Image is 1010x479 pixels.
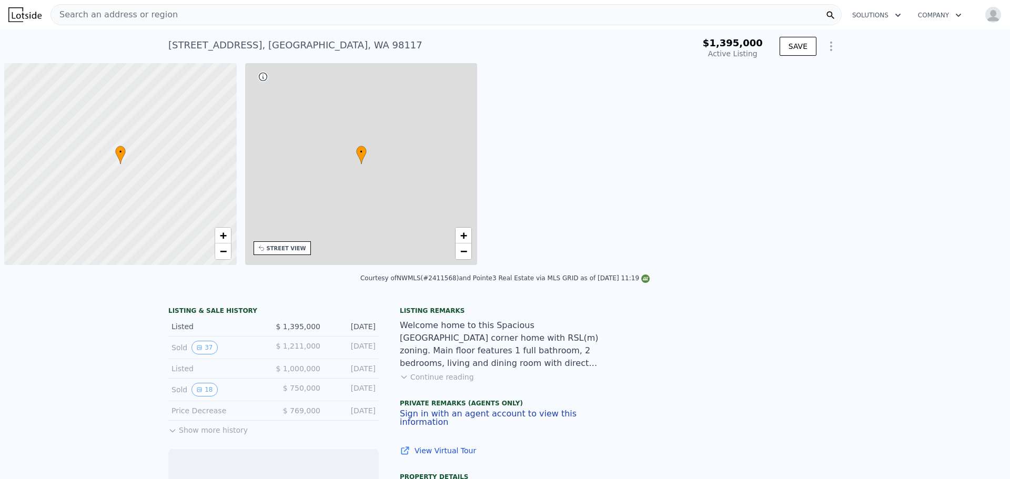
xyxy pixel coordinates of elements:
div: Private Remarks (Agents Only) [400,399,610,410]
button: SAVE [780,37,816,56]
div: [DATE] [329,363,376,374]
span: + [460,229,467,242]
button: Sign in with an agent account to view this information [400,410,610,426]
a: Zoom out [456,243,471,259]
span: • [115,147,126,157]
div: Welcome home to this Spacious [GEOGRAPHIC_DATA] corner home with RSL(m) zoning. Main floor featur... [400,319,610,370]
div: STREET VIEW [267,244,306,252]
button: View historical data [191,341,217,354]
a: Zoom in [215,228,231,243]
div: [STREET_ADDRESS] , [GEOGRAPHIC_DATA] , WA 98117 [168,38,422,53]
button: View historical data [191,383,217,396]
span: $ 769,000 [283,406,320,415]
div: • [356,146,367,164]
div: Sold [171,383,265,396]
img: avatar [985,6,1002,23]
div: [DATE] [329,321,376,332]
button: Show Options [821,36,842,57]
span: $ 1,211,000 [276,342,320,350]
button: Company [910,6,970,25]
span: $ 750,000 [283,384,320,392]
button: Solutions [844,6,910,25]
div: Price Decrease [171,405,265,416]
a: View Virtual Tour [400,445,610,456]
span: $ 1,000,000 [276,364,320,373]
a: Zoom in [456,228,471,243]
div: LISTING & SALE HISTORY [168,307,379,317]
span: $1,395,000 [703,37,763,48]
img: Lotside [8,7,42,22]
a: Zoom out [215,243,231,259]
span: + [219,229,226,242]
img: NWMLS Logo [641,274,650,283]
span: − [460,244,467,258]
span: Active Listing [708,49,757,58]
button: Continue reading [400,372,474,382]
div: Listed [171,363,265,374]
div: • [115,146,126,164]
div: [DATE] [329,405,376,416]
div: [DATE] [329,383,376,396]
div: Listing remarks [400,307,610,315]
span: Search an address or region [51,8,178,21]
span: $ 1,395,000 [276,322,320,331]
div: Listed [171,321,265,332]
span: • [356,147,367,157]
button: Show more history [168,421,248,435]
div: Courtesy of NWMLS (#2411568) and Pointe3 Real Estate via MLS GRID as of [DATE] 11:19 [360,274,650,282]
span: − [219,244,226,258]
div: Sold [171,341,265,354]
div: [DATE] [329,341,376,354]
